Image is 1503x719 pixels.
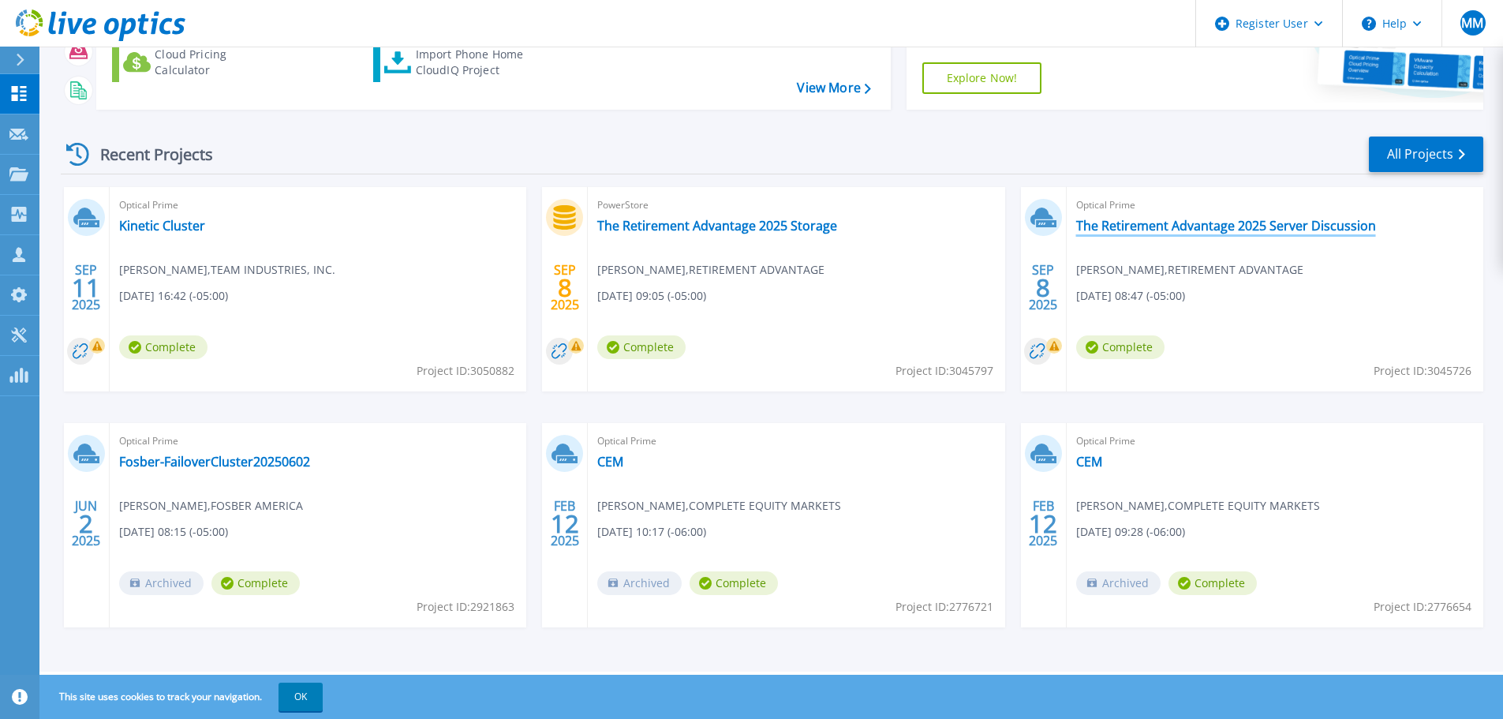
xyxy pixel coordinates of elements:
[1076,454,1102,470] a: CEM
[551,517,579,530] span: 12
[1374,598,1471,616] span: Project ID: 2776654
[597,197,995,214] span: PowerStore
[597,497,841,515] span: [PERSON_NAME] , COMPLETE EQUITY MARKETS
[279,683,323,711] button: OK
[895,362,993,380] span: Project ID: 3045797
[1076,335,1165,359] span: Complete
[1461,17,1483,29] span: MM
[119,571,204,595] span: Archived
[1028,495,1058,552] div: FEB 2025
[597,261,824,279] span: [PERSON_NAME] , RETIREMENT ADVANTAGE
[597,218,837,234] a: The Retirement Advantage 2025 Storage
[1076,287,1185,305] span: [DATE] 08:47 (-05:00)
[155,47,281,78] div: Cloud Pricing Calculator
[61,135,234,174] div: Recent Projects
[597,523,706,541] span: [DATE] 10:17 (-06:00)
[1374,362,1471,380] span: Project ID: 3045726
[597,335,686,359] span: Complete
[1076,497,1320,515] span: [PERSON_NAME] , COMPLETE EQUITY MARKETS
[922,62,1042,94] a: Explore Now!
[71,259,101,316] div: SEP 2025
[119,454,310,470] a: Fosber-FailoverCluster20250602
[1076,261,1303,279] span: [PERSON_NAME] , RETIREMENT ADVANTAGE
[1076,197,1474,214] span: Optical Prime
[1029,517,1057,530] span: 12
[597,454,623,470] a: CEM
[71,495,101,552] div: JUN 2025
[119,335,208,359] span: Complete
[597,571,682,595] span: Archived
[690,571,778,595] span: Complete
[558,281,572,294] span: 8
[895,598,993,616] span: Project ID: 2776721
[211,571,300,595] span: Complete
[112,43,288,82] a: Cloud Pricing Calculator
[1369,137,1483,172] a: All Projects
[119,287,228,305] span: [DATE] 16:42 (-05:00)
[1028,259,1058,316] div: SEP 2025
[1076,218,1376,234] a: The Retirement Advantage 2025 Server Discussion
[597,287,706,305] span: [DATE] 09:05 (-05:00)
[1036,281,1050,294] span: 8
[1168,571,1257,595] span: Complete
[43,683,323,711] span: This site uses cookies to track your navigation.
[79,517,93,530] span: 2
[417,362,514,380] span: Project ID: 3050882
[1076,571,1161,595] span: Archived
[550,259,580,316] div: SEP 2025
[417,598,514,616] span: Project ID: 2921863
[797,81,870,95] a: View More
[119,261,335,279] span: [PERSON_NAME] , TEAM INDUSTRIES, INC.
[119,433,517,450] span: Optical Prime
[119,197,517,214] span: Optical Prime
[597,433,995,450] span: Optical Prime
[119,523,228,541] span: [DATE] 08:15 (-05:00)
[416,47,539,78] div: Import Phone Home CloudIQ Project
[119,497,303,515] span: [PERSON_NAME] , FOSBER AMERICA
[550,495,580,552] div: FEB 2025
[72,281,100,294] span: 11
[119,218,205,234] a: Kinetic Cluster
[1076,523,1185,541] span: [DATE] 09:28 (-06:00)
[1076,433,1474,450] span: Optical Prime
